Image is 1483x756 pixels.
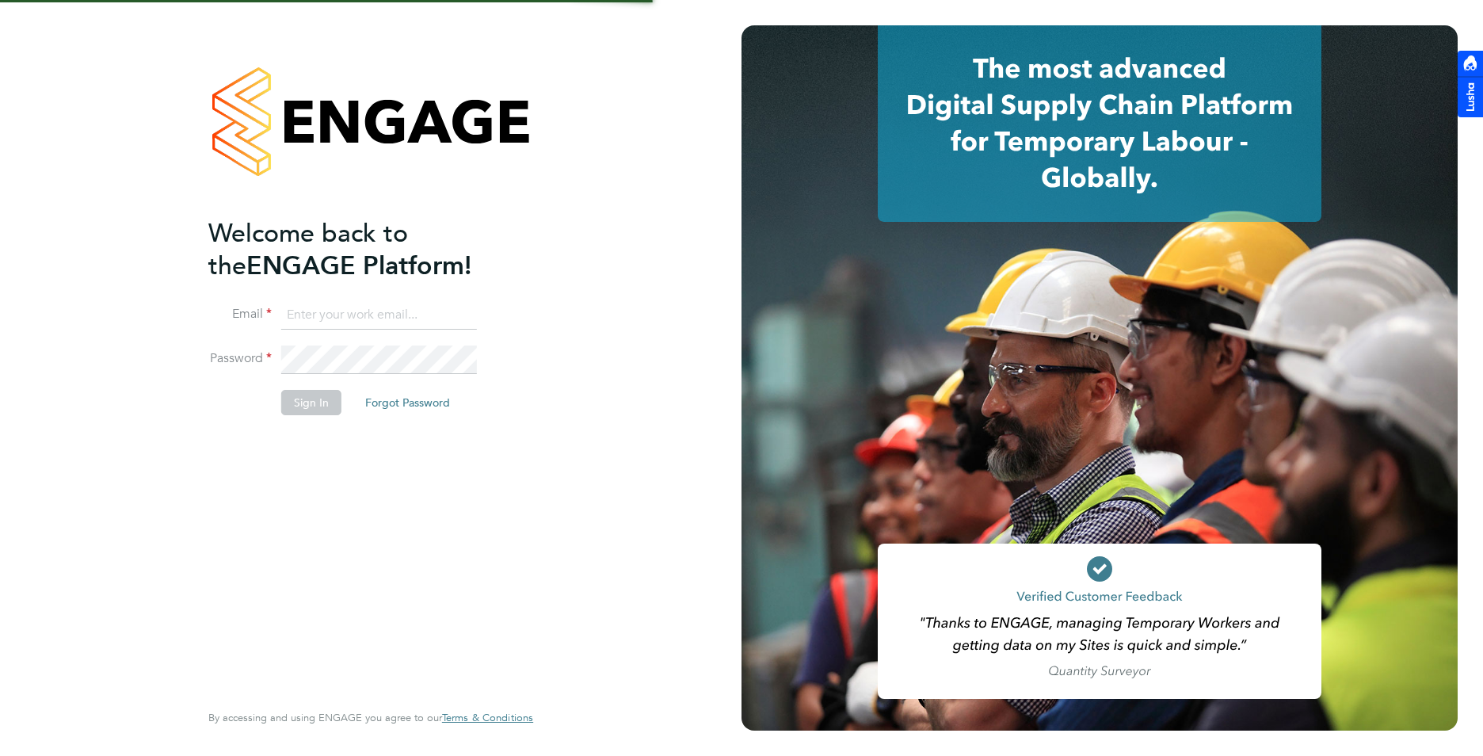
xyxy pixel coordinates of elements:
label: Password [208,350,272,367]
span: By accessing and using ENGAGE you agree to our [208,711,533,724]
a: Terms & Conditions [442,712,533,724]
button: Sign In [281,390,341,415]
h2: ENGAGE Platform! [208,217,517,282]
input: Enter your work email... [281,301,477,330]
label: Email [208,306,272,323]
span: Welcome back to the [208,218,408,281]
button: Forgot Password [353,390,463,415]
span: Terms & Conditions [442,711,533,724]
